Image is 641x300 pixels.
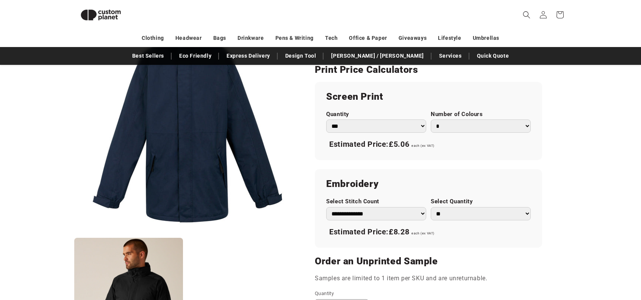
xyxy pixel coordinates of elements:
[315,273,542,284] p: Samples are limited to 1 item per SKU and are unreturnable.
[473,49,513,63] a: Quick Quote
[435,49,466,63] a: Services
[389,227,409,236] span: £8.28
[275,31,314,45] a: Pens & Writing
[326,91,531,103] h2: Screen Print
[327,49,427,63] a: [PERSON_NAME] / [PERSON_NAME]
[603,264,641,300] iframe: Chat Widget
[431,111,531,118] label: Number of Colours
[326,198,426,205] label: Select Stitch Count
[213,31,226,45] a: Bags
[281,49,320,63] a: Design Tool
[326,137,531,152] div: Estimated Price:
[389,140,409,149] span: £5.06
[238,31,264,45] a: Drinkware
[326,224,531,240] div: Estimated Price:
[128,49,168,63] a: Best Sellers
[223,49,274,63] a: Express Delivery
[326,178,531,190] h2: Embroidery
[315,290,482,297] label: Quantity
[326,111,426,118] label: Quantity
[175,31,202,45] a: Headwear
[315,255,542,267] h2: Order an Unprinted Sample
[411,144,435,148] span: each (ex VAT)
[74,3,127,27] img: Custom Planet
[399,31,427,45] a: Giveaways
[175,49,215,63] a: Eco Friendly
[349,31,387,45] a: Office & Paper
[438,31,461,45] a: Lifestyle
[315,64,542,76] h2: Print Price Calculators
[431,198,531,205] label: Select Quantity
[142,31,164,45] a: Clothing
[518,6,535,23] summary: Search
[325,31,338,45] a: Tech
[473,31,499,45] a: Umbrellas
[411,231,435,235] span: each (ex VAT)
